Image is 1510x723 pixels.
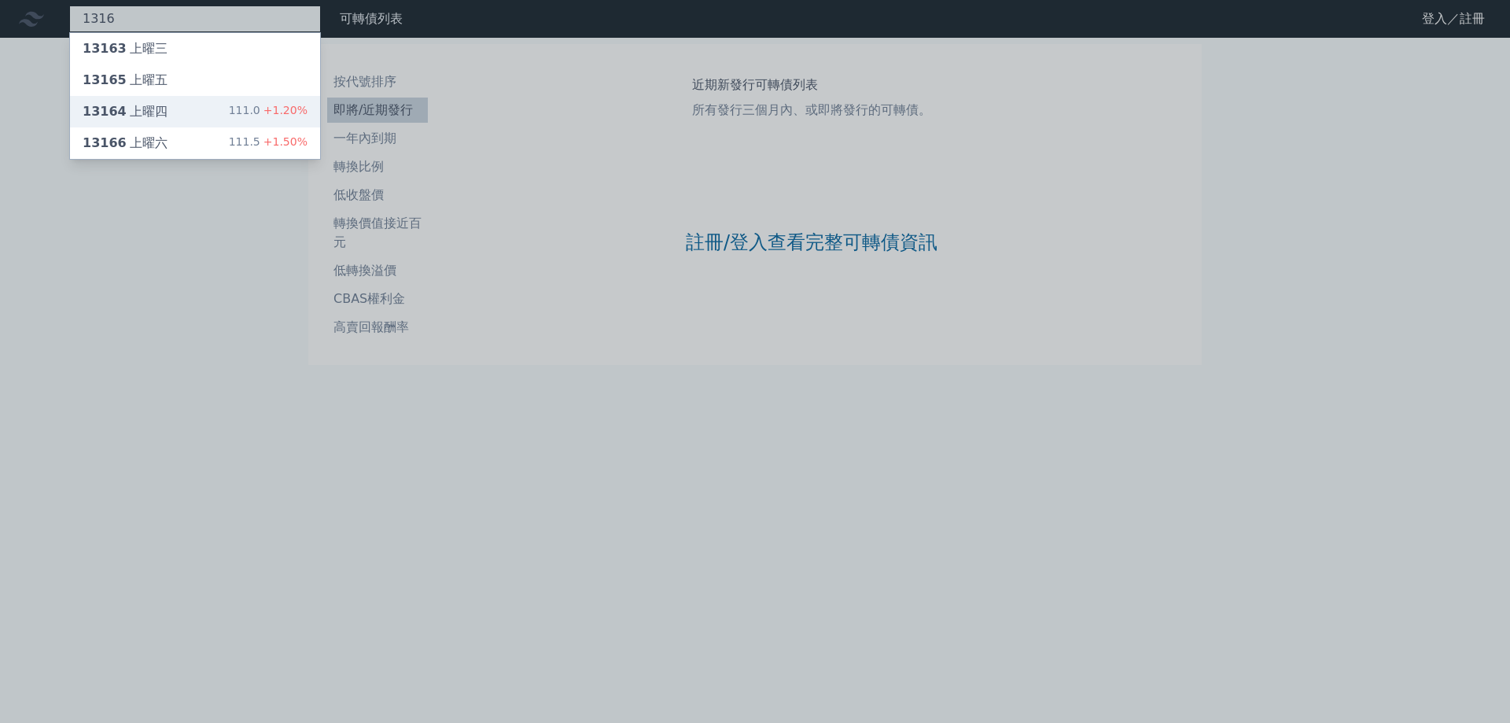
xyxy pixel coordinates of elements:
a: 13166上曜六 111.5+1.50% [70,127,320,159]
div: 111.0 [229,102,308,121]
a: 13163上曜三 [70,33,320,65]
span: 13163 [83,41,127,56]
div: 111.5 [229,134,308,153]
div: 上曜四 [83,102,168,121]
span: +1.50% [260,135,308,148]
span: 13165 [83,72,127,87]
div: 聊天小工具 [1431,647,1510,723]
span: 13166 [83,135,127,150]
div: 上曜六 [83,134,168,153]
div: 上曜五 [83,71,168,90]
div: 上曜三 [83,39,168,58]
span: +1.20% [260,104,308,116]
a: 13164上曜四 111.0+1.20% [70,96,320,127]
iframe: Chat Widget [1431,647,1510,723]
span: 13164 [83,104,127,119]
a: 13165上曜五 [70,65,320,96]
